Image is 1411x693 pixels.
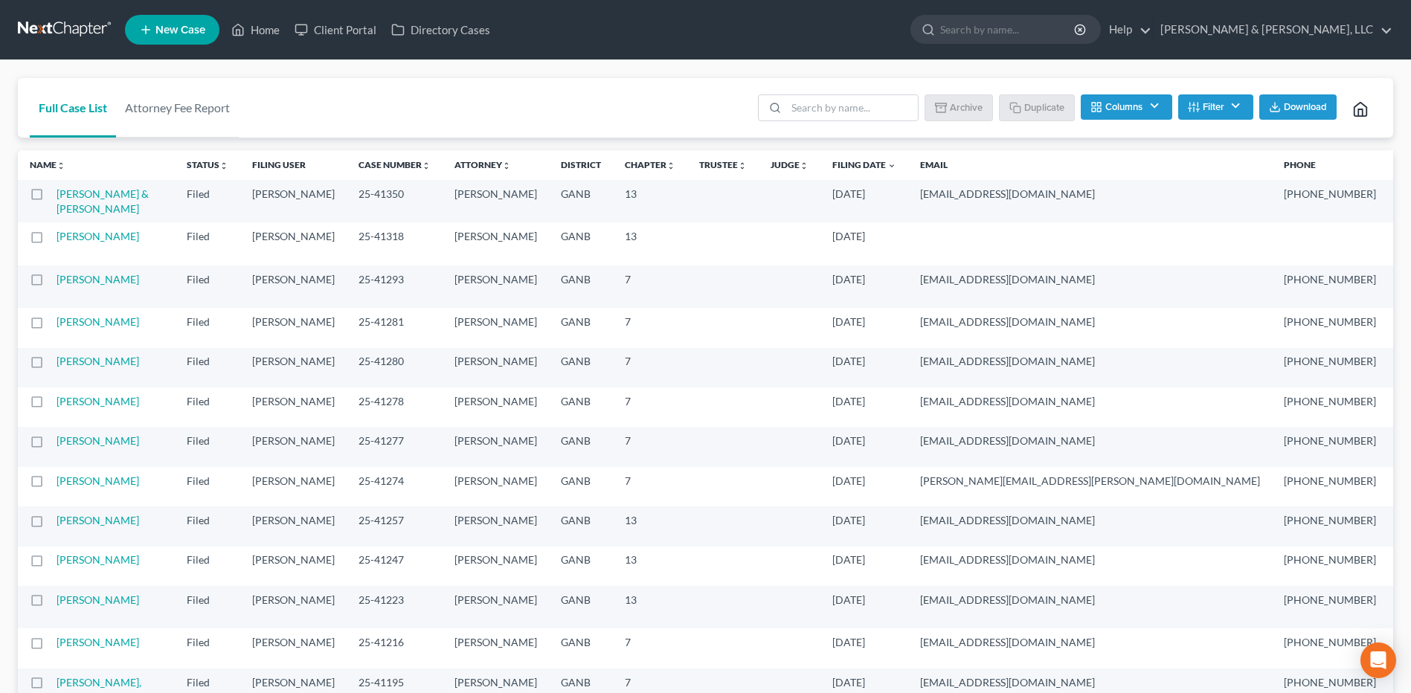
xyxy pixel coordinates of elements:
[443,547,549,586] td: [PERSON_NAME]
[57,161,65,170] i: unfold_more
[384,16,498,43] a: Directory Cases
[920,552,1260,567] pre: [EMAIL_ADDRESS][DOMAIN_NAME]
[443,180,549,222] td: [PERSON_NAME]
[613,265,687,308] td: 7
[347,467,443,506] td: 25-41274
[187,159,228,170] a: Statusunfold_more
[549,387,613,427] td: GANB
[1284,101,1327,113] span: Download
[57,355,139,367] a: [PERSON_NAME]
[920,187,1260,202] pre: [EMAIL_ADDRESS][DOMAIN_NAME]
[224,16,287,43] a: Home
[175,180,240,222] td: Filed
[1284,354,1376,369] pre: [PHONE_NUMBER]
[613,506,687,546] td: 13
[57,636,139,648] a: [PERSON_NAME]
[613,348,687,387] td: 7
[549,628,613,668] td: GANB
[1284,315,1376,329] pre: [PHONE_NUMBER]
[454,159,511,170] a: Attorneyunfold_more
[613,547,687,586] td: 13
[820,586,908,628] td: [DATE]
[920,513,1260,528] pre: [EMAIL_ADDRESS][DOMAIN_NAME]
[287,16,384,43] a: Client Portal
[613,467,687,506] td: 7
[1284,513,1376,528] pre: [PHONE_NUMBER]
[820,467,908,506] td: [DATE]
[920,272,1260,287] pre: [EMAIL_ADDRESS][DOMAIN_NAME]
[175,586,240,628] td: Filed
[920,433,1260,448] pre: [EMAIL_ADDRESS][DOMAIN_NAME]
[820,506,908,546] td: [DATE]
[613,586,687,628] td: 13
[613,222,687,265] td: 13
[549,265,613,308] td: GANB
[549,506,613,546] td: GANB
[347,586,443,628] td: 25-41223
[347,427,443,466] td: 25-41277
[613,427,687,466] td: 7
[820,308,908,347] td: [DATE]
[920,315,1260,329] pre: [EMAIL_ADDRESS][DOMAIN_NAME]
[820,265,908,308] td: [DATE]
[1259,94,1337,120] button: Download
[549,150,613,180] th: District
[347,547,443,586] td: 25-41247
[1284,675,1376,690] pre: [PHONE_NUMBER]
[347,265,443,308] td: 25-41293
[240,628,347,668] td: [PERSON_NAME]
[175,628,240,668] td: Filed
[820,427,908,466] td: [DATE]
[820,348,908,387] td: [DATE]
[175,308,240,347] td: Filed
[1102,16,1151,43] a: Help
[175,265,240,308] td: Filed
[613,387,687,427] td: 7
[30,159,65,170] a: Nameunfold_more
[820,628,908,668] td: [DATE]
[443,628,549,668] td: [PERSON_NAME]
[625,159,675,170] a: Chapterunfold_more
[1284,272,1376,287] pre: [PHONE_NUMBER]
[832,159,896,170] a: Filing Date expand_more
[699,159,747,170] a: Trusteeunfold_more
[443,427,549,466] td: [PERSON_NAME]
[347,628,443,668] td: 25-41216
[771,159,809,170] a: Judgeunfold_more
[155,25,205,36] span: New Case
[240,308,347,347] td: [PERSON_NAME]
[820,547,908,586] td: [DATE]
[240,180,347,222] td: [PERSON_NAME]
[502,161,511,170] i: unfold_more
[613,180,687,222] td: 13
[57,395,139,407] a: [PERSON_NAME]
[175,348,240,387] td: Filed
[347,222,443,265] td: 25-41318
[1178,94,1253,120] button: Filter
[347,387,443,427] td: 25-41278
[240,265,347,308] td: [PERSON_NAME]
[240,348,347,387] td: [PERSON_NAME]
[549,427,613,466] td: GANB
[175,427,240,466] td: Filed
[820,387,908,427] td: [DATE]
[820,222,908,265] td: [DATE]
[443,506,549,546] td: [PERSON_NAME]
[347,348,443,387] td: 25-41280
[920,593,1260,607] pre: [EMAIL_ADDRESS][DOMAIN_NAME]
[1284,552,1376,567] pre: [PHONE_NUMBER]
[347,308,443,347] td: 25-41281
[920,394,1260,409] pre: [EMAIL_ADDRESS][DOMAIN_NAME]
[219,161,228,170] i: unfold_more
[240,586,347,628] td: [PERSON_NAME]
[920,675,1260,690] pre: [EMAIL_ADDRESS][DOMAIN_NAME]
[422,161,431,170] i: unfold_more
[175,547,240,586] td: Filed
[443,348,549,387] td: [PERSON_NAME]
[57,273,139,286] a: [PERSON_NAME]
[57,434,139,447] a: [PERSON_NAME]
[1284,394,1376,409] pre: [PHONE_NUMBER]
[1153,16,1392,43] a: [PERSON_NAME] & [PERSON_NAME], LLC
[57,553,139,566] a: [PERSON_NAME]
[175,467,240,506] td: Filed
